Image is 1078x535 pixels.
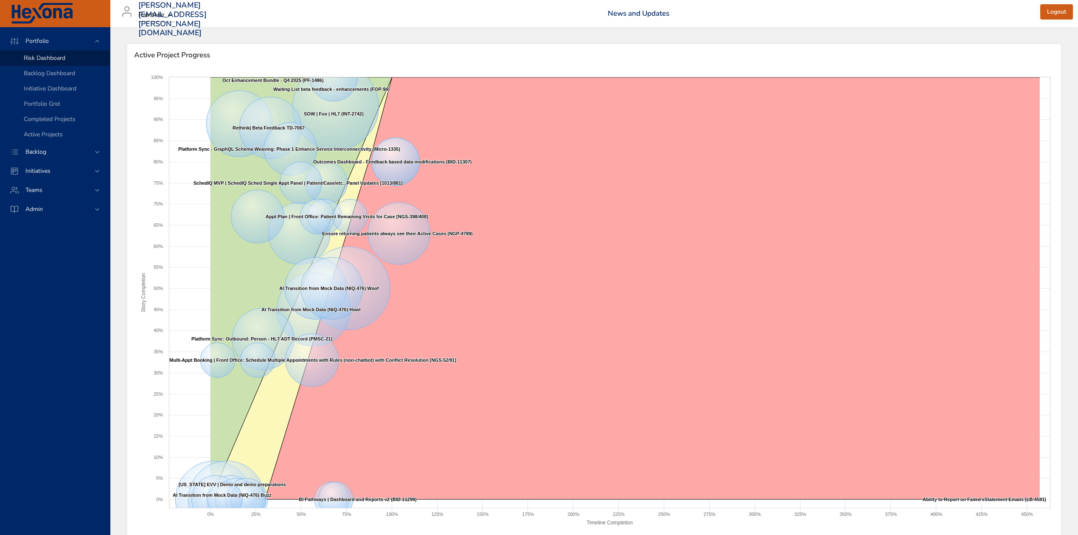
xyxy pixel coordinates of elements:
text: 125% [431,512,443,517]
span: Logout [1047,7,1066,17]
text: 100% [151,75,163,80]
text: BI Pathways | Dashboard and Reports v2 (BID-11299) [299,497,417,502]
text: 30% [154,370,163,375]
span: Admin [19,205,50,213]
text: Ability to Report on Failed eStatement Emails (LB-4591) [923,497,1046,502]
div: Raintree [138,8,175,22]
text: AI Transition from Mock Data (NIQ-476) Buzz [173,493,272,498]
text: 85% [154,138,163,143]
text: 225% [613,512,625,517]
text: 275% [704,512,716,517]
span: Active Project Progress [134,51,1054,59]
text: Ensure returning patients always see their Active Cases (NGP-4789) [322,231,473,236]
text: 150% [477,512,488,517]
text: 90% [154,117,163,122]
span: Completed Projects [24,115,76,123]
text: Timeline Completion [587,520,633,526]
text: 35% [154,349,163,354]
text: 80% [154,159,163,164]
text: 300% [749,512,761,517]
span: Initiatives [19,167,57,175]
text: Rethink| Beta Feedback TD-7067 [233,125,305,130]
span: Backlog [19,148,53,156]
text: 75% [342,512,351,517]
text: 45% [154,307,163,312]
text: 450% [1021,512,1033,517]
text: 70% [154,201,163,206]
span: Backlog Dashboard [24,69,75,77]
text: Platform Sync: Outbound: Person - HL7 ADT Record (PMSC-21) [191,336,332,341]
text: Story Completion [140,273,146,312]
text: SchedIQ MVP | SchedIQ Sched Single Appt Panel | Patient/Case/etc.. Panel Updates [1013/881] [194,180,403,186]
text: 175% [522,512,534,517]
text: 425% [976,512,988,517]
text: 100% [386,512,398,517]
text: Appt Plan | Front Office: Patient Remaining Visits for Case [NGS-398/408] [266,214,428,219]
text: 50% [297,512,306,517]
text: Oct Enhancement Bundle - Q4 2025 (PF-1486) [222,78,324,83]
text: 50% [154,286,163,291]
text: 95% [154,96,163,101]
text: 200% [567,512,579,517]
text: 0% [207,512,214,517]
span: Initiative Dashboard [24,84,76,93]
text: Outcomes Dashboard - Feedback based data modifications (BID-11307) [313,159,472,164]
text: [US_STATE] EVV | Demo and demo preparations [179,482,286,487]
text: 25% [251,512,261,517]
text: Platform Sync - GraphQL Schema Weaving: Phase 1 Enhance Service Interconnectivity (Micro-1335) [178,146,400,152]
text: 15% [154,434,163,439]
span: Active Projects [24,130,63,138]
text: 350% [839,512,851,517]
text: SOW | Fox | HL7 (INT-2742) [304,111,364,116]
text: 65% [154,222,163,228]
h3: [PERSON_NAME][EMAIL_ADDRESS][PERSON_NAME][DOMAIN_NAME] [138,1,207,37]
text: 25% [154,391,163,397]
text: 20% [154,412,163,417]
text: AI Transition from Mock Data (NIQ-476) Howl [261,307,360,312]
text: Multi-Appt Booking | Front Office: Schedule Multiple Appointments with Rules (non-chatbot) with C... [169,358,456,363]
button: Logout [1040,4,1073,20]
text: 10% [154,455,163,460]
text: AI Transition from Mock Data (NIQ-476) Woof [279,286,379,291]
text: 60% [154,244,163,249]
text: 5% [156,476,163,481]
text: 375% [885,512,897,517]
text: 40% [154,328,163,333]
span: Teams [19,186,49,194]
text: 0% [156,497,163,502]
text: Waiting List beta feedback - enhancements (FOP-94) [273,87,390,92]
text: 75% [154,180,163,186]
text: 400% [930,512,942,517]
text: 250% [658,512,670,517]
span: Portfolio Grid [24,100,60,108]
text: 55% [154,265,163,270]
img: Hexona [10,3,74,24]
a: News and Updates [608,8,669,18]
text: 325% [794,512,806,517]
span: Risk Dashboard [24,54,65,62]
span: Portfolio [19,37,56,45]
